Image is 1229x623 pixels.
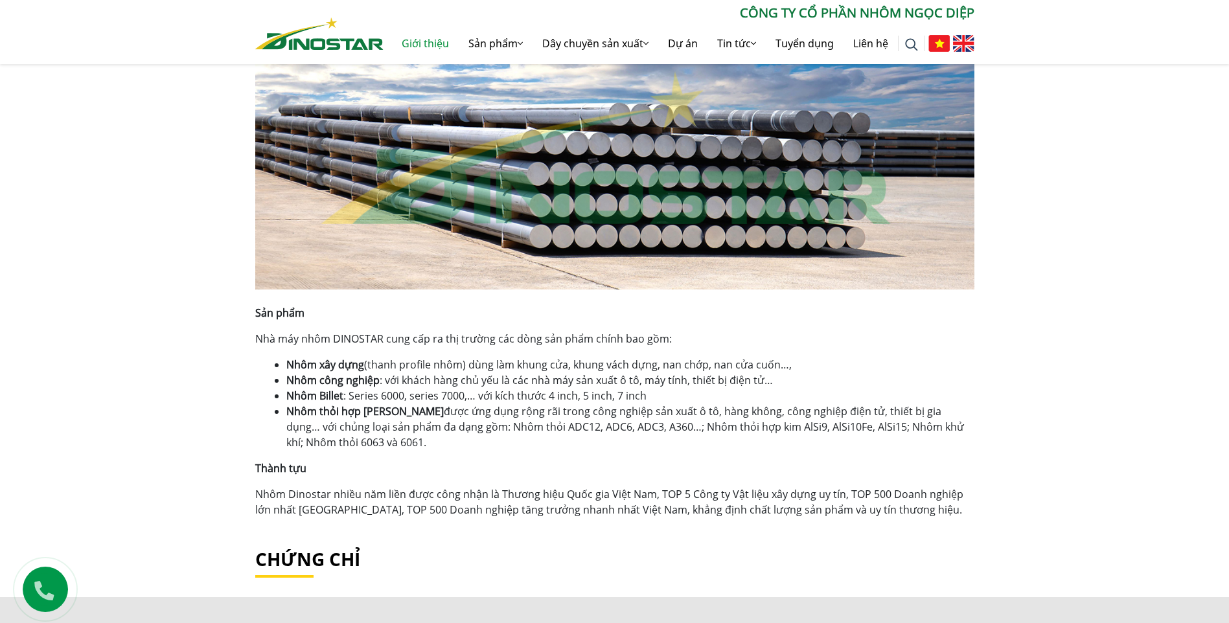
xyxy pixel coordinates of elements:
a: Liên hệ [844,23,898,64]
img: Tiếng Việt [928,35,950,52]
strong: Nhôm xây dựng [286,357,364,372]
img: Nhôm Dinostar [255,17,384,50]
a: Sản phẩm [459,23,533,64]
img: English [953,35,974,52]
a: Dây chuyền sản xuất [533,23,658,64]
li: : Series 6000, series 7000,… với kích thước 4 inch, 5 inch, 7 inch [286,388,974,403]
p: Nhôm Dinostar nhiều năm liền được công nhận là Thương hiệu Quốc gia Việt Nam, TOP 5 Công ty Vật l... [255,486,974,517]
strong: Nhôm công nghiệp [286,373,380,387]
strong: Nhôm Billet [286,389,343,403]
strong: Sản phẩm [255,306,304,320]
li: được ứng dụng rộng rãi trong công nghiệp sản xuất ô tô, hàng không, công nghiệp điện tử, thiết bị... [286,403,974,450]
li: : với khách hàng chủ yếu là các nhà máy sản xuất ô tô, máy tính, thiết bị điện tử… [286,372,974,388]
img: search [905,38,918,51]
a: Giới thiệu [392,23,459,64]
p: Nhà máy nhôm DINOSTAR cung cấp ra thị trường các dòng sản phẩm chính bao gồm: [255,331,974,346]
strong: Thành tựu [255,461,306,475]
li: (thanh profile nhôm) dùng làm khung cửa, khung vách dựng, nan chớp, nan cửa cuốn…, [286,357,974,372]
a: Tin tức [707,23,766,64]
strong: Nhôm thỏi hợp [PERSON_NAME] [286,404,444,418]
a: Tuyển dụng [766,23,844,64]
h2: Chứng chỉ [255,549,974,571]
p: CÔNG TY CỔ PHẦN NHÔM NGỌC DIỆP [384,3,974,23]
a: Dự án [658,23,707,64]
